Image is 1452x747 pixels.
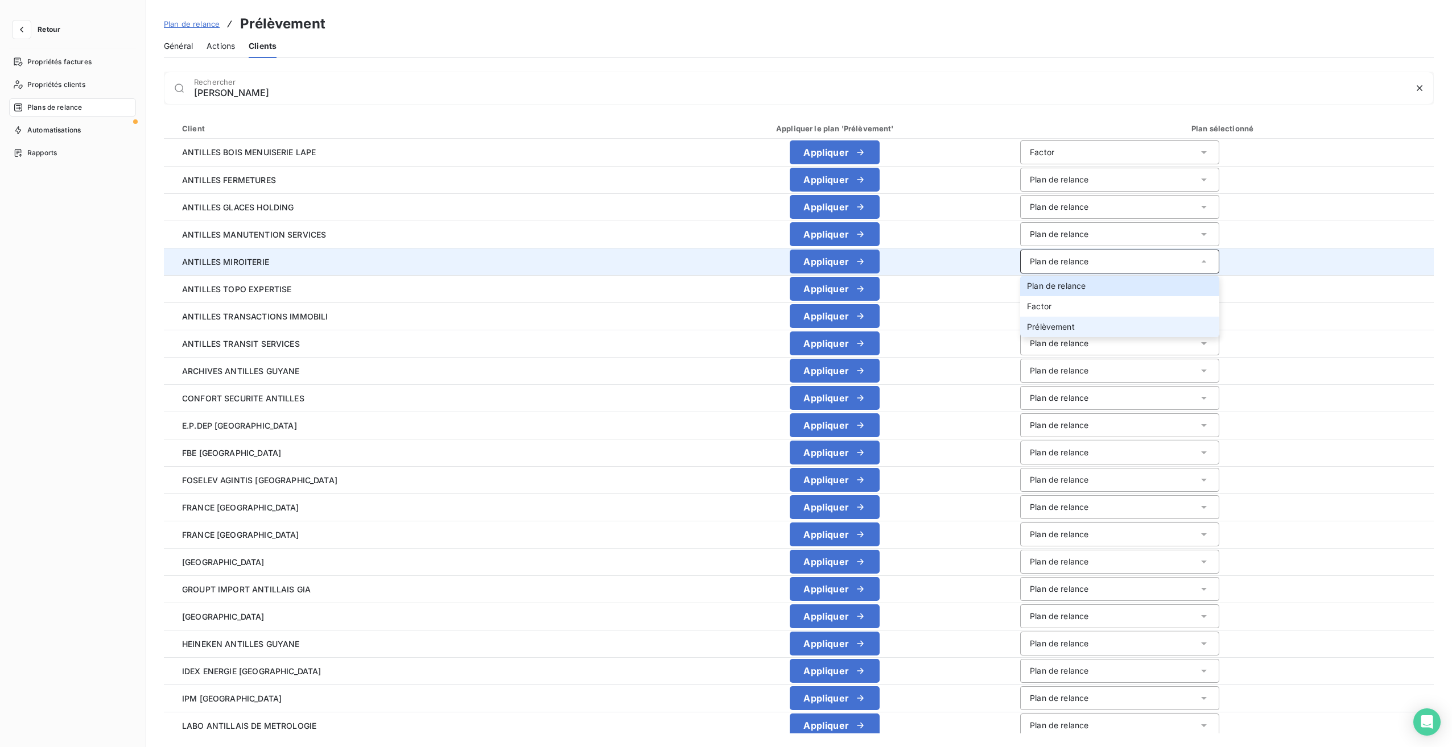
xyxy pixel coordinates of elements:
[173,283,649,295] span: ANTILLES TOPO EXPERTISE
[173,692,649,704] span: IPM [GEOGRAPHIC_DATA]
[1030,420,1088,431] div: Plan de relance
[9,53,136,71] a: Propriétés factures
[27,102,82,113] span: Plans de relance
[173,256,649,268] span: ANTILLES MIROITERIE
[173,229,649,240] span: ANTILLES MANUTENTION SERVICES
[38,26,60,33] span: Retour
[1030,611,1088,622] div: Plan de relance
[27,148,57,158] span: Rapports
[790,522,880,546] button: Appliquer
[1030,501,1088,513] div: Plan de relance
[173,638,649,650] span: HEINEKEN ANTILLES GUYANE
[1030,338,1088,349] div: Plan de relance
[9,121,136,139] a: Automatisations
[207,40,235,52] span: Actions
[173,720,649,732] span: LABO ANTILLAIS DE METROLOGIE
[164,18,220,30] a: Plan de relance
[1030,665,1088,677] div: Plan de relance
[9,20,69,39] button: Retour
[790,468,880,492] button: Appliquer
[790,250,880,273] button: Appliquer
[1413,708,1441,736] div: Open Intercom Messenger
[790,195,880,219] button: Appliquer
[790,441,880,464] button: Appliquer
[173,501,649,513] span: FRANCE [GEOGRAPHIC_DATA]
[790,659,880,683] button: Appliquer
[790,222,880,246] button: Appliquer
[173,447,649,459] span: FBE [GEOGRAPHIC_DATA]
[790,359,880,383] button: Appliquer
[1030,229,1088,240] div: Plan de relance
[1030,365,1088,376] div: Plan de relance
[1030,720,1088,731] div: Plan de relance
[1030,392,1088,404] div: Plan de relance
[173,556,649,568] span: [GEOGRAPHIC_DATA]
[790,168,880,192] button: Appliquer
[164,19,220,28] span: Plan de relance
[790,277,880,301] button: Appliquer
[1030,447,1088,458] div: Plan de relance
[790,331,880,355] button: Appliquer
[173,474,649,486] span: FOSELEV AGINTIS [GEOGRAPHIC_DATA]
[9,76,136,94] a: Propriétés clients
[240,14,325,34] h3: Prélèvement
[1030,174,1088,185] div: Plan de relance
[175,123,649,134] div: Client
[790,304,880,328] button: Appliquer
[1022,123,1425,134] div: Plan sélectionné
[790,386,880,410] button: Appliquer
[790,140,880,164] button: Appliquer
[194,87,1406,98] input: placeholder
[790,550,880,574] button: Appliquer
[1027,322,1075,331] span: Prélèvement
[790,577,880,601] button: Appliquer
[1027,301,1051,311] span: Factor
[790,713,880,737] button: Appliquer
[1030,529,1088,540] div: Plan de relance
[790,686,880,710] button: Appliquer
[27,80,85,90] span: Propriétés clients
[1030,583,1088,595] div: Plan de relance
[1030,201,1088,213] div: Plan de relance
[249,40,277,52] span: Clients
[173,665,649,677] span: IDEX ENERGIE [GEOGRAPHIC_DATA]
[173,420,649,431] span: E.P.DEP [GEOGRAPHIC_DATA]
[173,338,649,350] span: ANTILLES TRANSIT SERVICES
[790,413,880,437] button: Appliquer
[173,529,649,541] span: FRANCE [GEOGRAPHIC_DATA]
[173,146,649,158] span: ANTILLES BOIS MENUISERIE LAPE
[1030,474,1088,485] div: Plan de relance
[173,611,649,622] span: [GEOGRAPHIC_DATA]
[27,125,81,135] span: Automatisations
[790,632,880,655] button: Appliquer
[173,174,649,186] span: ANTILLES FERMETURES
[790,495,880,519] button: Appliquer
[27,57,92,67] span: Propriétés factures
[670,123,1002,134] div: Appliquer le plan 'Prélèvement'
[9,144,136,162] a: Rapports
[173,310,649,322] span: ANTILLES TRANSACTIONS IMMOBILI
[173,583,649,595] span: GROUPT IMPORT ANTILLAIS GIA
[790,604,880,628] button: Appliquer
[1030,638,1088,649] div: Plan de relance
[1027,281,1086,290] span: Plan de relance
[1030,556,1088,567] div: Plan de relance
[173,365,649,377] span: ARCHIVES ANTILLES GUYANE
[1030,692,1088,704] div: Plan de relance
[164,40,193,52] span: Général
[173,201,649,213] span: ANTILLES GLACES HOLDING
[9,98,136,117] a: Plans de relance
[1030,256,1088,267] div: Plan de relance
[1030,147,1054,158] div: Factor
[173,392,649,404] span: CONFORT SECURITE ANTILLES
